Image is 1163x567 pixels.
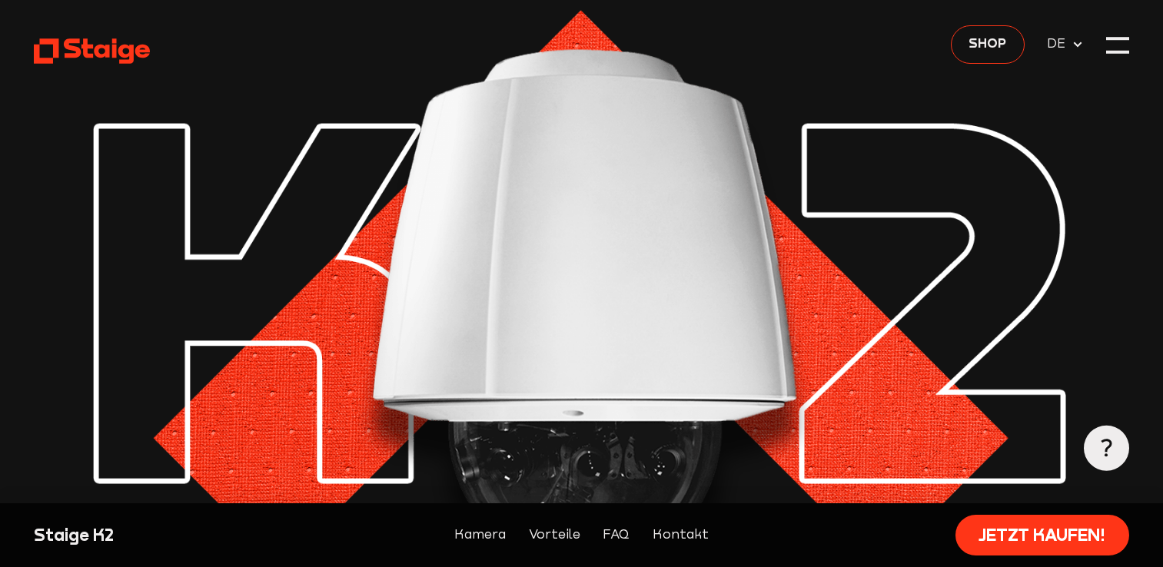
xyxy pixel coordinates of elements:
[969,34,1006,54] span: Shop
[951,25,1024,64] a: Shop
[529,525,580,545] a: Vorteile
[1047,34,1071,54] span: DE
[653,525,709,545] a: Kontakt
[34,524,294,547] div: Staige K2
[955,515,1129,556] a: Jetzt kaufen!
[603,525,630,545] a: FAQ
[454,525,506,545] a: Kamera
